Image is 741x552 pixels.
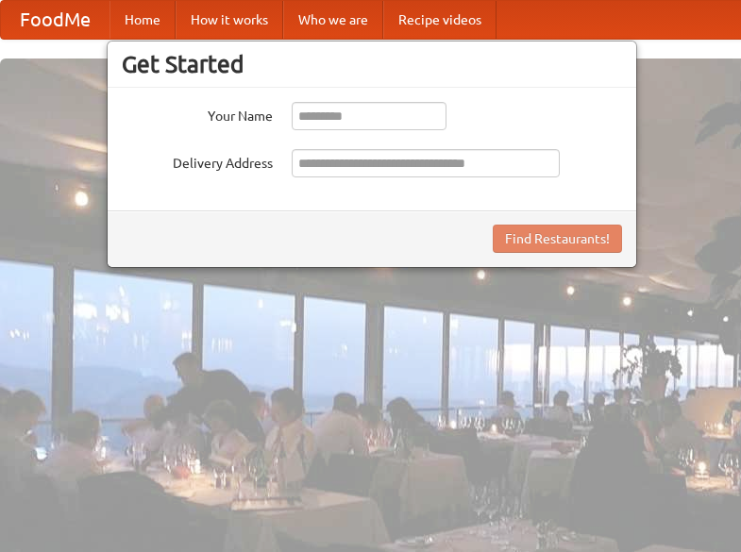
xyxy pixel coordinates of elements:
[122,50,622,78] h3: Get Started
[109,1,176,39] a: Home
[122,102,273,125] label: Your Name
[283,1,383,39] a: Who we are
[176,1,283,39] a: How it works
[493,225,622,253] button: Find Restaurants!
[383,1,497,39] a: Recipe videos
[1,1,109,39] a: FoodMe
[122,149,273,173] label: Delivery Address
